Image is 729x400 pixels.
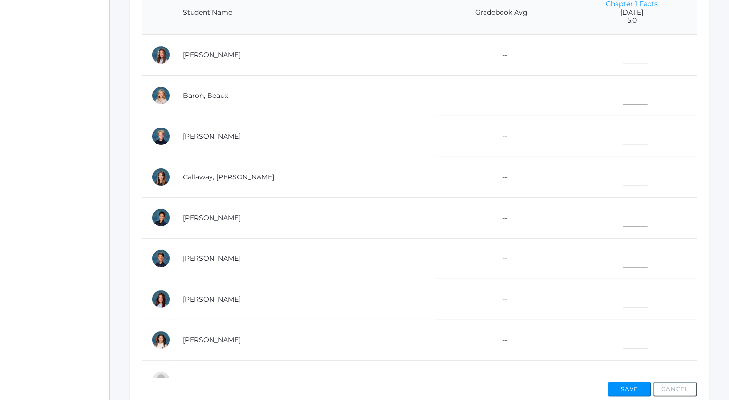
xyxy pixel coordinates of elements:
div: Gunnar Carey [151,208,171,227]
div: Ella Arnold [151,45,171,64]
td: -- [436,34,567,75]
a: [PERSON_NAME] [183,376,241,385]
div: Elliot Burke [151,127,171,146]
a: [PERSON_NAME] [183,254,241,263]
td: -- [436,116,567,157]
div: Levi Dailey-Langin [151,249,171,268]
a: [PERSON_NAME] [183,50,241,59]
td: -- [436,157,567,197]
span: 5.0 [577,16,687,25]
button: Cancel [653,382,697,397]
span: [DATE] [577,8,687,16]
a: [PERSON_NAME] [183,295,241,304]
a: Baron, Beaux [183,91,228,100]
div: Pauline Harris [151,371,171,390]
div: Kennedy Callaway [151,167,171,187]
td: -- [436,320,567,360]
div: Kadyn Ehrlich [151,289,171,309]
td: -- [436,238,567,279]
div: Beaux Baron [151,86,171,105]
td: -- [436,197,567,238]
td: -- [436,75,567,116]
a: Callaway, [PERSON_NAME] [183,173,274,181]
a: [PERSON_NAME] [183,132,241,141]
td: -- [436,279,567,320]
div: Ceylee Ekdahl [151,330,171,350]
a: [PERSON_NAME] [183,336,241,344]
button: Save [608,382,651,397]
a: [PERSON_NAME] [183,213,241,222]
